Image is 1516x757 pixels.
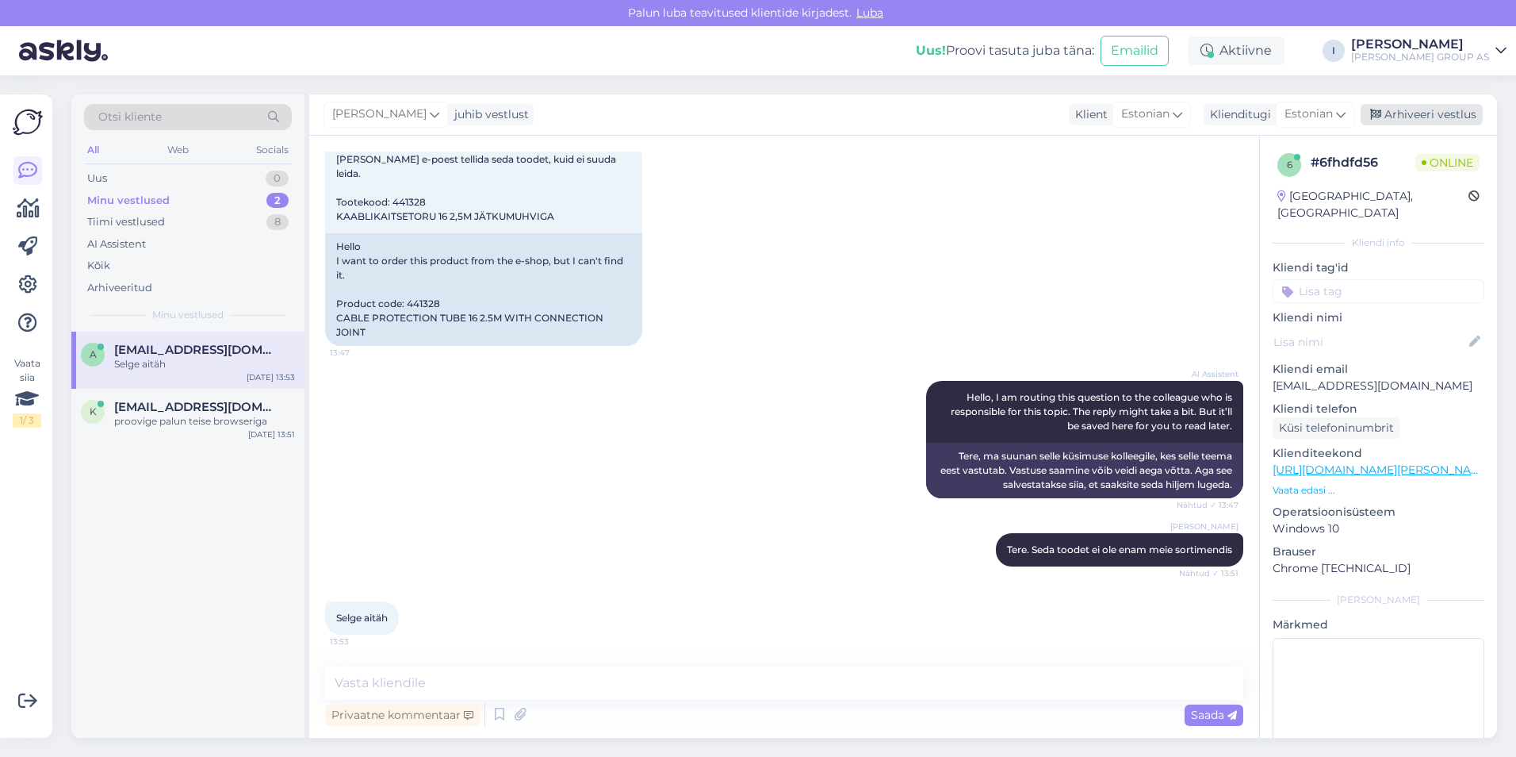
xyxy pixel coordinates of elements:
[1311,153,1415,172] div: # 6fhdfd56
[1273,463,1491,477] a: [URL][DOMAIN_NAME][PERSON_NAME]
[1287,159,1292,171] span: 6
[325,233,642,346] div: Hello I want to order this product from the e-shop, but I can't find it. Product code: 441328 CAB...
[164,140,192,160] div: Web
[1101,36,1169,66] button: Emailid
[1273,361,1484,378] p: Kliendi email
[325,705,480,726] div: Privaatne kommentaar
[98,109,162,125] span: Otsi kliente
[266,214,289,230] div: 8
[253,140,292,160] div: Socials
[87,258,110,274] div: Kõik
[1179,567,1238,579] span: Nähtud ✓ 13:51
[332,106,427,123] span: [PERSON_NAME]
[1273,279,1484,303] input: Lisa tag
[448,106,529,123] div: juhib vestlust
[330,347,389,359] span: 13:47
[916,41,1094,60] div: Proovi tasuta juba täna:
[1170,521,1238,532] span: [PERSON_NAME]
[330,636,389,647] span: 13:53
[266,193,289,209] div: 2
[248,428,295,440] div: [DATE] 13:51
[266,171,289,186] div: 0
[152,308,224,322] span: Minu vestlused
[1121,106,1170,123] span: Estonian
[1273,593,1484,607] div: [PERSON_NAME]
[951,391,1235,432] span: Hello, I am routing this question to the colleague who is responsible for this topic. The reply m...
[1273,504,1484,521] p: Operatsioonisüsteem
[114,357,295,371] div: Selge aitäh
[87,236,146,252] div: AI Assistent
[13,413,41,428] div: 1 / 3
[1273,236,1484,250] div: Kliendi info
[13,356,41,428] div: Vaata siia
[87,214,165,230] div: Tiimi vestlused
[336,612,388,624] span: Selge aitäh
[1069,106,1108,123] div: Klient
[114,414,295,428] div: proovige palun teise browseriga
[1323,40,1345,62] div: I
[1273,617,1484,633] p: Märkmed
[1351,51,1489,63] div: [PERSON_NAME] GROUP AS
[1273,445,1484,462] p: Klienditeekond
[1361,104,1483,125] div: Arhiveeri vestlus
[1284,106,1333,123] span: Estonian
[1273,560,1484,577] p: Chrome [TECHNICAL_ID]
[1177,499,1238,511] span: Nähtud ✓ 13:47
[1273,378,1484,394] p: [EMAIL_ADDRESS][DOMAIN_NAME]
[1273,417,1400,439] div: Küsi telefoninumbrit
[1273,544,1484,560] p: Brauser
[1007,544,1232,555] span: Tere. Seda toodet ei ole enam meie sortimendis
[1188,37,1284,65] div: Aktiivne
[114,343,279,357] span: ardorohi@gmail.com
[87,280,152,296] div: Arhiveeritud
[114,400,279,414] span: karulind@gmail.com
[1273,483,1484,498] p: Vaata edasi ...
[336,153,618,222] span: [PERSON_NAME] e-poest tellida seda toodet, kuid ei suuda leida. Tootekood: 441328 KAABLIKAITSETOR...
[1351,38,1489,51] div: [PERSON_NAME]
[926,443,1243,498] div: Tere, ma suunan selle küsimuse kolleegile, kes selle teema eest vastutab. Vastuse saamine võib ve...
[87,171,107,186] div: Uus
[1351,38,1506,63] a: [PERSON_NAME][PERSON_NAME] GROUP AS
[1277,188,1468,221] div: [GEOGRAPHIC_DATA], [GEOGRAPHIC_DATA]
[1273,521,1484,537] p: Windows 10
[1415,154,1480,171] span: Online
[87,193,170,209] div: Minu vestlused
[1273,259,1484,276] p: Kliendi tag'id
[1273,309,1484,326] p: Kliendi nimi
[1179,368,1238,380] span: AI Assistent
[90,348,97,360] span: a
[1273,401,1484,417] p: Kliendi telefon
[90,405,97,417] span: k
[916,43,946,58] b: Uus!
[13,107,43,137] img: Askly Logo
[84,140,102,160] div: All
[1273,333,1466,351] input: Lisa nimi
[247,371,295,383] div: [DATE] 13:53
[852,6,888,20] span: Luba
[1191,708,1237,722] span: Saada
[1204,106,1271,123] div: Klienditugi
